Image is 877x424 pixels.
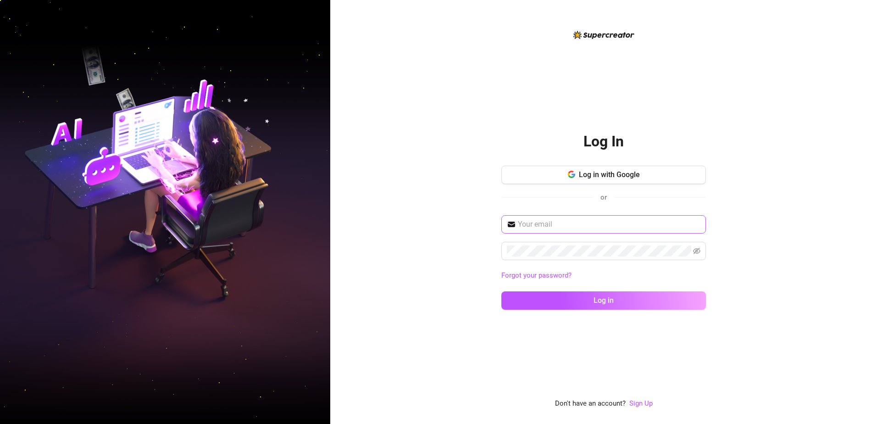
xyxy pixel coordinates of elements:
span: Log in [594,296,614,305]
button: Log in with Google [501,166,706,184]
a: Forgot your password? [501,270,706,281]
span: Don't have an account? [555,398,626,409]
span: Log in with Google [579,170,640,179]
img: logo-BBDzfeDw.svg [573,31,634,39]
a: Sign Up [629,398,653,409]
input: Your email [518,219,700,230]
a: Forgot your password? [501,271,572,279]
a: Sign Up [629,399,653,407]
span: eye-invisible [693,247,700,255]
button: Log in [501,291,706,310]
span: or [600,193,607,201]
h2: Log In [583,132,624,151]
